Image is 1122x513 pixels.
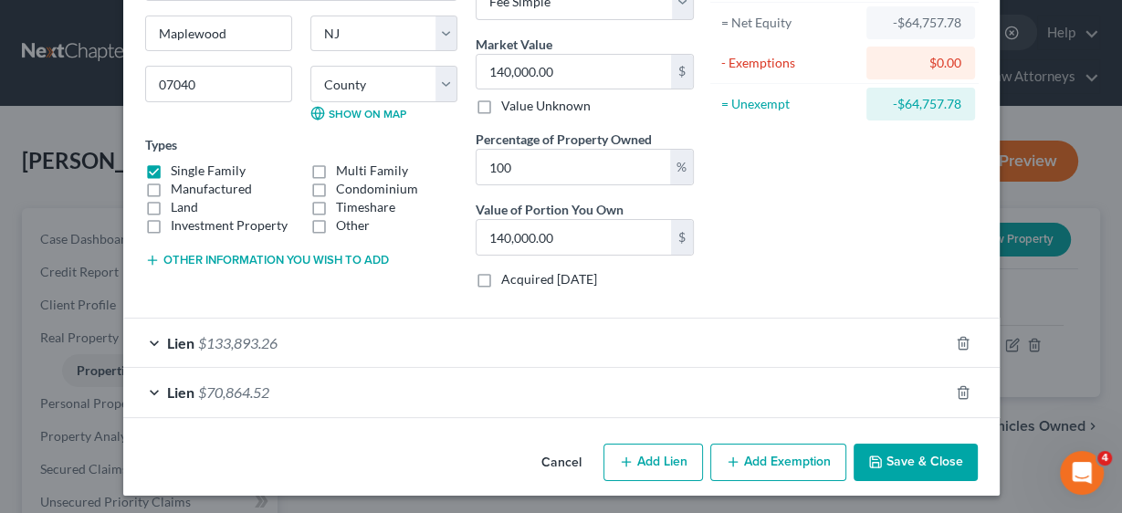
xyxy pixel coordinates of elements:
[171,198,198,216] label: Land
[501,270,597,288] label: Acquired [DATE]
[881,14,960,32] div: -$64,757.78
[476,200,624,219] label: Value of Portion You Own
[671,55,693,89] div: $
[198,334,278,351] span: $133,893.26
[501,97,591,115] label: Value Unknown
[171,180,252,198] label: Manufactured
[721,14,859,32] div: = Net Equity
[477,220,671,255] input: 0.00
[167,334,194,351] span: Lien
[167,383,194,401] span: Lien
[476,130,652,149] label: Percentage of Property Owned
[671,220,693,255] div: $
[145,253,389,267] button: Other information you wish to add
[603,444,703,482] button: Add Lien
[670,150,693,184] div: %
[146,16,291,51] input: Enter city...
[171,162,246,180] label: Single Family
[336,216,370,235] label: Other
[336,180,418,198] label: Condominium
[171,216,288,235] label: Investment Property
[721,95,859,113] div: = Unexempt
[198,383,269,401] span: $70,864.52
[1060,451,1104,495] iframe: Intercom live chat
[145,66,292,102] input: Enter zip...
[477,55,671,89] input: 0.00
[145,135,177,154] label: Types
[881,54,960,72] div: $0.00
[710,444,846,482] button: Add Exemption
[310,106,406,120] a: Show on Map
[477,150,670,184] input: 0.00
[476,35,552,54] label: Market Value
[721,54,859,72] div: - Exemptions
[881,95,960,113] div: -$64,757.78
[854,444,978,482] button: Save & Close
[336,162,408,180] label: Multi Family
[336,198,395,216] label: Timeshare
[1097,451,1112,466] span: 4
[527,445,596,482] button: Cancel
